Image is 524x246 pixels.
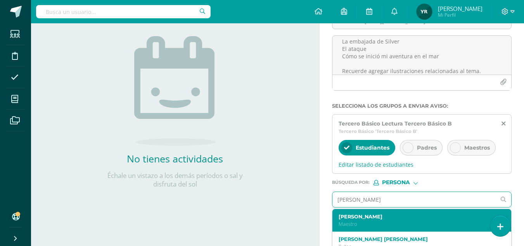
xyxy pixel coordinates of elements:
[417,144,437,151] span: Padres
[339,221,498,227] p: Maestro
[339,120,452,127] span: Tercero Básico Lectura Tercero Básico B
[36,5,211,18] input: Busca un usuario...
[417,4,432,19] img: 98a14b8a2142242c13a8985c4bbf6eb0.png
[339,128,417,134] span: Tercero Básico 'Tercero Básico B'
[332,36,511,75] textarea: Buenos días Adjunto las actividades [PERSON_NAME][DATE] [DATE][PERSON_NAME] [GEOGRAPHIC_DATA] Res...
[339,214,498,220] label: [PERSON_NAME]
[356,144,389,151] span: Estudiantes
[382,180,410,185] span: Persona
[464,144,490,151] span: Maestros
[438,12,482,18] span: Mi Perfil
[332,103,512,109] label: Selecciona los grupos a enviar aviso :
[339,236,498,242] label: [PERSON_NAME] [PERSON_NAME]
[134,36,216,146] img: no_activities.png
[339,161,505,168] span: Editar listado de estudiantes
[438,5,482,12] span: [PERSON_NAME]
[332,180,370,185] span: Búsqueda por :
[97,171,252,188] p: Échale un vistazo a los demás períodos o sal y disfruta del sol
[374,180,432,185] div: [object Object]
[97,152,252,165] h2: No tienes actividades
[332,192,496,207] input: Ej. Mario Galindo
